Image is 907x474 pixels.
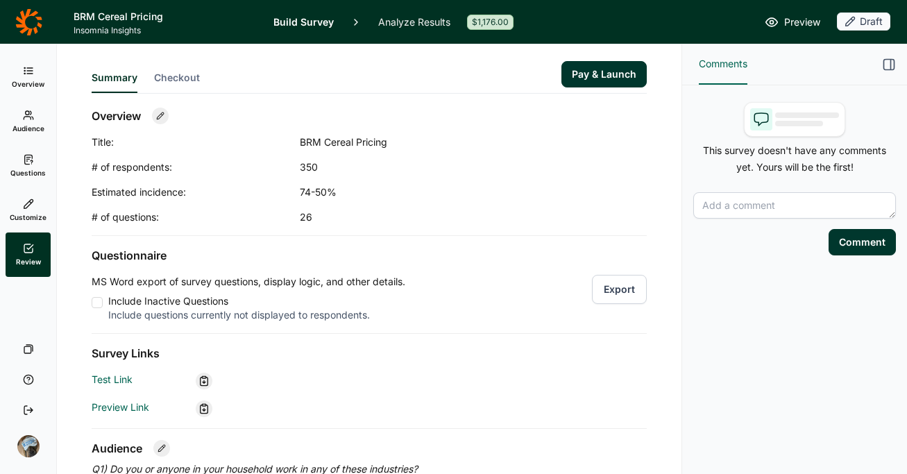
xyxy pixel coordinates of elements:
[765,14,820,31] a: Preview
[784,14,820,31] span: Preview
[92,135,300,149] div: Title:
[592,275,647,304] button: Export
[693,142,896,176] p: This survey doesn't have any comments yet. Yours will be the first!
[300,185,577,199] div: 74-50%
[92,185,300,199] div: Estimated incidence:
[92,440,142,457] h2: Audience
[16,257,41,266] span: Review
[17,435,40,457] img: ocn8z7iqvmiiaveqkfqd.png
[10,168,46,178] span: Questions
[837,12,890,32] button: Draft
[92,275,405,289] p: MS Word export of survey questions, display logic, and other details.
[74,25,257,36] span: Insomnia Insights
[154,71,200,85] span: Checkout
[108,308,405,322] div: Include questions currently not displayed to respondents.
[6,232,51,277] a: Review
[92,71,137,93] button: Summary
[467,15,514,30] div: $1,176.00
[300,135,577,149] div: BRM Cereal Pricing
[196,400,212,417] div: Copy link
[699,56,747,72] span: Comments
[92,247,647,264] h2: Questionnaire
[6,55,51,99] a: Overview
[196,373,212,389] div: Copy link
[837,12,890,31] div: Draft
[300,210,577,224] div: 26
[92,373,133,385] a: Test Link
[6,99,51,144] a: Audience
[12,124,44,133] span: Audience
[92,108,141,124] h2: Overview
[829,229,896,255] button: Comment
[108,294,405,308] div: Include Inactive Questions
[10,212,46,222] span: Customize
[92,345,647,362] h2: Survey Links
[699,44,747,85] button: Comments
[300,160,577,174] div: 350
[6,144,51,188] a: Questions
[6,188,51,232] a: Customize
[92,210,300,224] div: # of questions:
[92,160,300,174] div: # of respondents:
[74,8,257,25] h1: BRM Cereal Pricing
[92,401,149,413] a: Preview Link
[561,61,647,87] button: Pay & Launch
[12,79,44,89] span: Overview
